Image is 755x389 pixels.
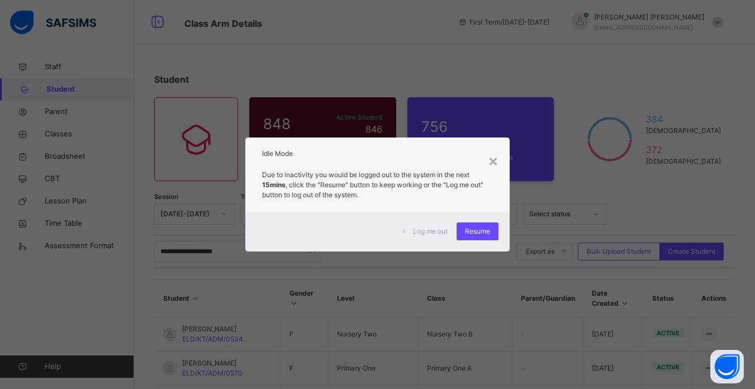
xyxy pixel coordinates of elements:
button: Open asap [710,350,744,383]
span: Log me out [413,226,448,236]
span: Resume [465,226,490,236]
h2: Idle Mode [262,149,493,159]
p: Due to inactivity you would be logged out to the system in the next , click the "Resume" button t... [262,170,493,200]
div: × [488,149,498,172]
strong: 15mins [262,181,286,189]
